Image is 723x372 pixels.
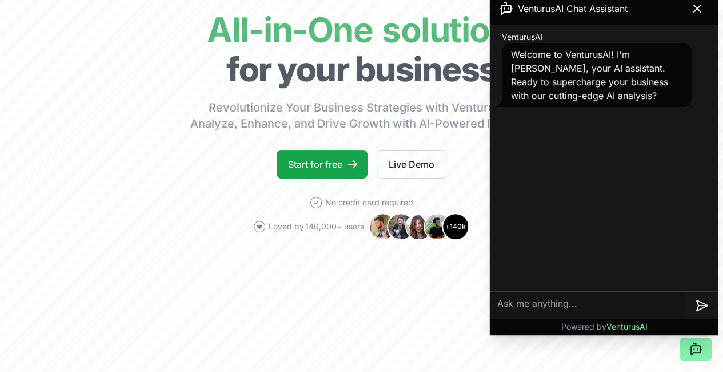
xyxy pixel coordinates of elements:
[387,213,414,240] img: Avatar 2
[424,213,451,240] img: Avatar 4
[561,321,647,333] p: Powered by
[518,2,628,15] span: VenturusAI Chat Assistant
[511,49,668,101] span: Welcome to VenturusAI! I'm [PERSON_NAME], your AI assistant. Ready to supercharge your business w...
[606,322,647,331] span: VenturusAI
[502,31,543,43] span: VenturusAI
[377,150,446,179] a: Live Demo
[277,150,368,179] a: Start for free
[369,213,396,240] img: Avatar 1
[405,213,433,240] img: Avatar 3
